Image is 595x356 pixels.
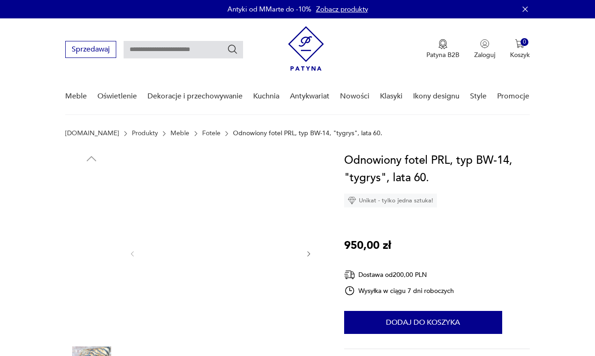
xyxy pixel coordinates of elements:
h1: Odnowiony fotel PRL, typ BW-14, "tygrys", lata 60. [344,152,530,187]
img: Zdjęcie produktu Odnowiony fotel PRL, typ BW-14, "tygrys", lata 60. [146,152,325,354]
a: Meble [170,130,189,137]
a: Klasyki [380,79,402,114]
a: Antykwariat [290,79,329,114]
div: Dostawa od 200,00 PLN [344,269,454,281]
img: Ikona diamentu [348,196,356,205]
p: Patyna B2B [426,51,459,59]
img: Zdjęcie produktu Odnowiony fotel PRL, typ BW-14, "tygrys", lata 60. [65,287,118,340]
a: Fotele [202,130,221,137]
a: Oświetlenie [97,79,137,114]
p: Antyki od MMarte do -10% [227,5,312,14]
a: [DOMAIN_NAME] [65,130,119,137]
button: Patyna B2B [426,39,459,59]
button: Zaloguj [474,39,495,59]
a: Ikony designu [413,79,459,114]
a: Style [470,79,487,114]
img: Ikona koszyka [515,39,524,48]
a: Nowości [340,79,369,114]
p: Odnowiony fotel PRL, typ BW-14, "tygrys", lata 60. [233,130,382,137]
button: Sprzedawaj [65,41,116,58]
img: Zdjęcie produktu Odnowiony fotel PRL, typ BW-14, "tygrys", lata 60. [65,170,118,223]
p: Koszyk [510,51,530,59]
img: Zdjęcie produktu Odnowiony fotel PRL, typ BW-14, "tygrys", lata 60. [65,229,118,281]
div: 0 [521,38,528,46]
button: Szukaj [227,44,238,55]
a: Produkty [132,130,158,137]
img: Patyna - sklep z meblami i dekoracjami vintage [288,26,324,71]
a: Kuchnia [253,79,279,114]
img: Ikona medalu [438,39,448,49]
img: Ikona dostawy [344,269,355,281]
a: Meble [65,79,87,114]
a: Sprzedawaj [65,47,116,53]
a: Promocje [497,79,529,114]
button: Dodaj do koszyka [344,311,502,334]
p: Zaloguj [474,51,495,59]
img: Ikonka użytkownika [480,39,489,48]
a: Dekoracje i przechowywanie [147,79,243,114]
a: Ikona medaluPatyna B2B [426,39,459,59]
div: Unikat - tylko jedna sztuka! [344,194,437,207]
p: 950,00 zł [344,237,391,254]
button: 0Koszyk [510,39,530,59]
div: Wysyłka w ciągu 7 dni roboczych [344,285,454,296]
a: Zobacz produkty [316,5,368,14]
